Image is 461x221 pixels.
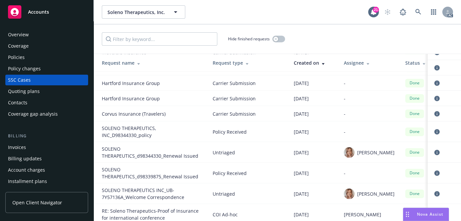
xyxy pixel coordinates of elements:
[357,190,395,197] span: [PERSON_NAME]
[433,190,441,198] a: circleInformation
[5,133,88,139] div: Billing
[8,97,27,108] div: Contacts
[213,170,283,177] span: Policy Received
[357,149,395,156] span: [PERSON_NAME]
[8,142,26,153] div: Invoices
[408,170,421,176] span: Done
[213,211,283,218] span: COI Ad-hoc
[294,95,309,102] span: [DATE]
[408,129,421,135] span: Done
[102,145,202,159] div: SOLENO THERAPEUTICS_d98344330_Renewal Issued
[8,86,40,97] div: Quoting plans
[5,63,88,74] a: Policy changes
[403,208,412,221] div: Drag to move
[408,95,421,101] span: Done
[228,36,270,42] span: Hide finished requests
[417,211,443,217] span: Nova Assist
[213,80,283,87] span: Carrier Submission
[433,79,441,87] a: circleInformation
[12,199,62,206] span: Open Client Navigator
[5,3,88,21] a: Accounts
[412,5,425,19] a: Search
[5,142,88,153] a: Invoices
[294,128,309,135] span: [DATE]
[344,59,395,66] div: Assignee
[102,187,202,201] div: SOLENO THERAPEUTICS INC_UB-7Y57136A_Welcome Correspondence
[102,32,217,46] input: Filter by keyword...
[408,80,421,86] span: Done
[102,125,202,139] div: SOLENO THERAPEUTICS, INC_D98344330_policy
[8,165,45,175] div: Account charges
[344,211,381,218] span: [PERSON_NAME]
[8,52,25,63] div: Policies
[381,5,394,19] a: Start snowing
[213,95,283,102] span: Carrier Submission
[396,5,410,19] a: Report a Bug
[102,166,202,180] div: SOLENO THERAPEUTICS_d98339875_Renewal Issued
[102,5,185,19] button: Soleno Therapeutics, Inc.
[433,148,441,156] a: circleInformation
[8,29,29,40] div: Overview
[5,153,88,164] a: Billing updates
[294,149,309,156] span: [DATE]
[433,169,441,177] a: circleInformation
[294,170,309,177] span: [DATE]
[344,128,395,135] div: -
[5,97,88,108] a: Contacts
[102,110,202,117] div: Corvus Insurance (Travelers)
[213,190,283,197] span: Untriaged
[294,80,309,87] span: [DATE]
[294,59,333,66] div: Created on
[294,211,309,218] span: [DATE]
[408,191,421,197] span: Done
[433,110,441,118] a: circleInformation
[344,188,355,199] img: photo
[213,149,283,156] span: Untriaged
[373,7,379,13] div: 21
[294,110,309,117] span: [DATE]
[8,109,58,119] div: Coverage gap analysis
[213,59,283,66] div: Request type
[8,41,29,51] div: Coverage
[344,170,395,177] div: -
[102,80,202,87] div: Hartford Insurance Group
[405,59,445,66] div: Status
[5,176,88,187] a: Installment plans
[344,80,395,87] div: -
[5,41,88,51] a: Coverage
[213,128,283,135] span: Policy Received
[5,29,88,40] a: Overview
[433,94,441,102] a: circleInformation
[294,190,309,197] span: [DATE]
[433,128,441,136] a: circleInformation
[213,110,283,117] span: Carrier Submission
[8,153,42,164] div: Billing updates
[5,75,88,85] a: SSC Cases
[5,165,88,175] a: Account charges
[102,95,202,102] div: Hartford Insurance Group
[28,9,49,15] span: Accounts
[344,110,395,117] div: -
[344,147,355,158] img: photo
[107,9,165,16] span: Soleno Therapeutics, Inc.
[102,59,202,66] div: Request name
[408,111,421,117] span: Done
[344,95,395,102] div: -
[8,176,47,187] div: Installment plans
[5,86,88,97] a: Quoting plans
[408,149,421,155] span: Done
[5,52,88,63] a: Policies
[8,63,41,74] div: Policy changes
[427,5,440,19] a: Switch app
[403,208,449,221] button: Nova Assist
[433,64,441,72] a: circleInformation
[8,75,31,85] div: SSC Cases
[5,109,88,119] a: Coverage gap analysis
